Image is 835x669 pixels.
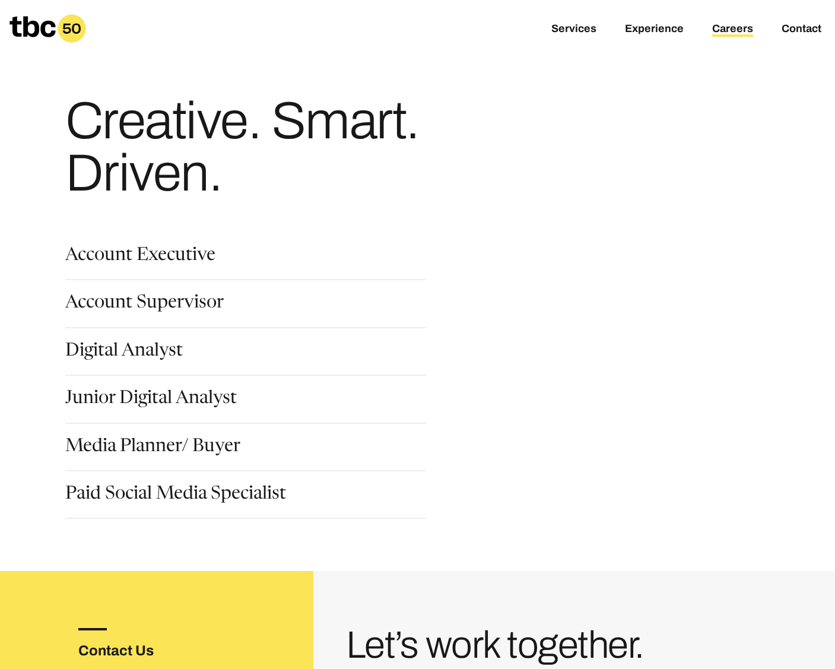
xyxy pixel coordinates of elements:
[65,294,224,315] a: Account Supervisor
[65,343,183,363] a: Digital Analyst
[65,486,286,506] a: Paid Social Media Specialist
[65,95,521,199] h1: Creative. Smart. Driven.
[346,628,770,662] h3: Let’s work together.
[551,23,596,37] a: Services
[625,23,684,37] a: Experience
[782,23,821,37] a: Contact
[65,390,237,410] a: Junior Digital Analyst
[65,247,215,267] a: Account Executive
[712,23,753,37] a: Careers
[78,640,192,661] h3: Contact Us
[65,438,240,458] a: Media Planner/ Buyer
[9,14,86,43] a: Homepage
